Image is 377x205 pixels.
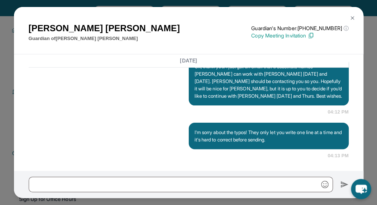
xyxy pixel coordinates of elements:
img: Emoji [321,181,328,188]
button: chat-button [351,179,371,199]
p: Ok, thank you. I just got an email that a substitute names [PERSON_NAME] can work with [PERSON_NA... [195,63,343,100]
h3: [DATE] [29,57,349,65]
img: Send icon [340,180,349,189]
span: 04:13 PM [328,152,349,159]
img: Copy Icon [307,32,314,39]
h1: [PERSON_NAME] [PERSON_NAME] [29,22,180,35]
p: I'm sorry about the typos! They only let you write one line at a time and it's hard to correct be... [195,129,343,143]
p: Copy Meeting Invitation [251,32,348,39]
p: Guardian of [PERSON_NAME] [PERSON_NAME] [29,35,180,42]
span: 04:12 PM [328,108,349,116]
span: ⓘ [343,25,348,32]
p: Guardian's Number: [PHONE_NUMBER] [251,25,348,32]
img: Close Icon [349,15,355,21]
